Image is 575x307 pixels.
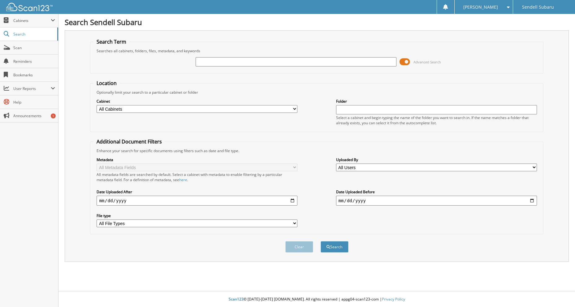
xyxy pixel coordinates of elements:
label: Date Uploaded Before [336,189,537,194]
span: Advanced Search [413,60,441,64]
div: Optionally limit your search to a particular cabinet or folder [93,90,540,95]
div: All metadata fields are searched by default. Select a cabinet with metadata to enable filtering b... [97,172,297,182]
legend: Additional Document Filters [93,138,165,145]
input: end [336,196,537,206]
input: start [97,196,297,206]
label: Metadata [97,157,297,162]
span: Search [13,32,54,37]
div: Enhance your search for specific documents using filters such as date and file type. [93,148,540,153]
span: Announcements [13,113,55,118]
span: [PERSON_NAME] [463,5,498,9]
span: User Reports [13,86,51,91]
span: Scan123 [229,296,244,302]
div: 1 [51,113,56,118]
h1: Search Sendell Subaru [65,17,569,27]
div: © [DATE]-[DATE] [DOMAIN_NAME]. All rights reserved | appg04-scan123-com | [58,292,575,307]
iframe: Chat Widget [544,277,575,307]
span: Reminders [13,59,55,64]
span: Help [13,100,55,105]
label: Folder [336,99,537,104]
span: Sendell Subaru [522,5,554,9]
legend: Search Term [93,38,129,45]
span: Scan [13,45,55,50]
label: Date Uploaded After [97,189,297,194]
a: here [179,177,187,182]
span: Cabinets [13,18,51,23]
img: scan123-logo-white.svg [6,3,53,11]
button: Clear [285,241,313,253]
label: Uploaded By [336,157,537,162]
label: File type [97,213,297,218]
div: Searches all cabinets, folders, files, metadata, and keywords [93,48,540,53]
div: Select a cabinet and begin typing the name of the folder you want to search in. If the name match... [336,115,537,126]
label: Cabinet [97,99,297,104]
span: Bookmarks [13,72,55,78]
legend: Location [93,80,120,87]
button: Search [321,241,348,253]
a: Privacy Policy [382,296,405,302]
